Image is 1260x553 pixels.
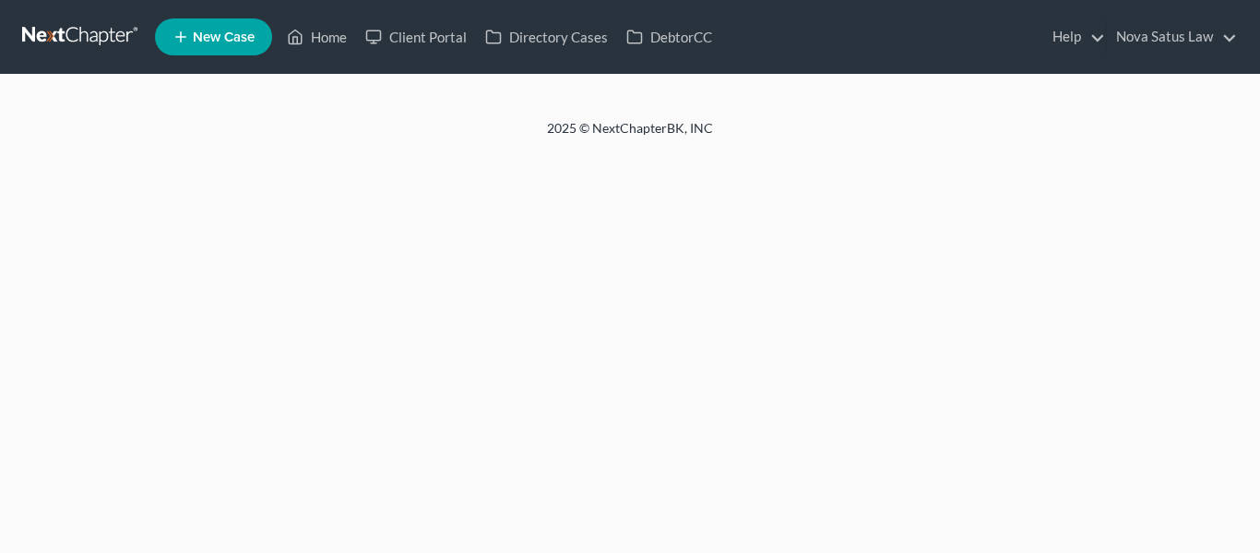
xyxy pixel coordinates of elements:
[1107,20,1237,54] a: Nova Satus Law
[1043,20,1105,54] a: Help
[617,20,721,54] a: DebtorCC
[104,119,1156,152] div: 2025 © NextChapterBK, INC
[278,20,356,54] a: Home
[476,20,617,54] a: Directory Cases
[155,18,272,55] new-legal-case-button: New Case
[356,20,476,54] a: Client Portal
